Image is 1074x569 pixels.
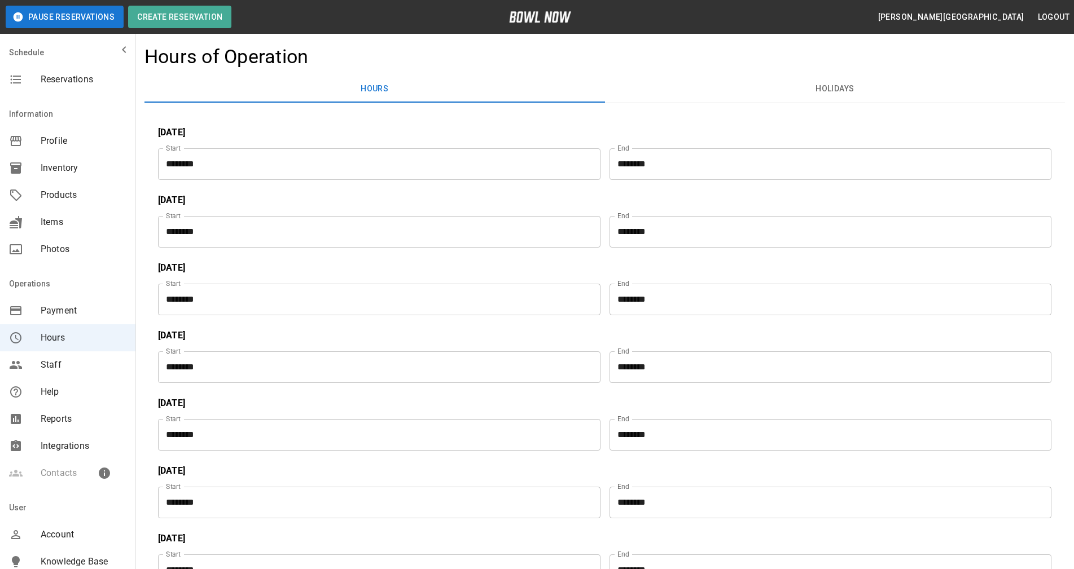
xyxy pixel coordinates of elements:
[41,412,126,426] span: Reports
[158,532,1051,545] p: [DATE]
[166,143,181,153] label: Start
[41,188,126,202] span: Products
[617,482,629,491] label: End
[41,161,126,175] span: Inventory
[610,419,1044,451] input: Choose time, selected time is 10:00 PM
[617,549,629,559] label: End
[158,126,1051,139] p: [DATE]
[41,242,126,256] span: Photos
[617,211,629,220] label: End
[874,7,1029,28] button: [PERSON_NAME][GEOGRAPHIC_DATA]
[41,215,126,229] span: Items
[41,385,126,399] span: Help
[617,346,629,356] label: End
[158,148,593,180] input: Choose time, selected time is 12:00 PM
[617,414,629,424] label: End
[41,134,126,148] span: Profile
[158,464,1051,478] p: [DATE]
[158,284,593,315] input: Choose time, selected time is 3:00 PM
[128,6,231,28] button: Create Reservation
[158,329,1051,342] p: [DATE]
[41,331,126,345] span: Hours
[41,439,126,453] span: Integrations
[1033,7,1074,28] button: Logout
[158,396,1051,410] p: [DATE]
[166,279,181,288] label: Start
[41,555,126,568] span: Knowledge Base
[158,193,1051,207] p: [DATE]
[610,148,1044,180] input: Choose time, selected time is 9:00 PM
[158,261,1051,275] p: [DATE]
[158,487,593,518] input: Choose time, selected time is 3:00 PM
[610,284,1044,315] input: Choose time, selected time is 11:00 PM
[610,351,1044,383] input: Choose time, selected time is 9:00 PM
[166,414,181,424] label: Start
[158,216,593,248] input: Choose time, selected time is 3:00 PM
[144,76,1065,103] div: basic tabs example
[509,11,571,23] img: logo
[158,351,593,383] input: Choose time, selected time is 3:00 PM
[610,216,1044,248] input: Choose time, selected time is 11:00 PM
[166,482,181,491] label: Start
[617,279,629,288] label: End
[605,76,1066,103] button: Holidays
[610,487,1044,518] input: Choose time, selected time is 11:00 PM
[166,211,181,220] label: Start
[144,76,605,103] button: Hours
[617,143,629,153] label: End
[6,6,124,28] button: Pause Reservations
[41,304,126,317] span: Payment
[144,45,309,69] h4: Hours of Operation
[166,346,181,356] label: Start
[41,358,126,372] span: Staff
[41,528,126,541] span: Account
[158,419,593,451] input: Choose time, selected time is 3:00 PM
[166,549,181,559] label: Start
[41,73,126,86] span: Reservations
